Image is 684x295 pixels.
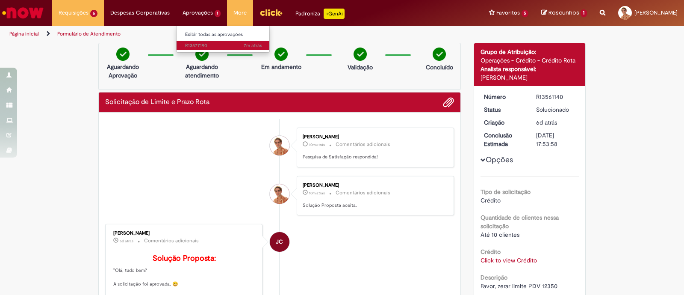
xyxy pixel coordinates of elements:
div: Operações - Crédito - Crédito Rota [481,56,579,65]
span: 6 [90,10,97,17]
span: 6d atrás [536,119,557,126]
a: Rascunhos [541,9,587,17]
p: +GenAi [324,9,345,19]
p: Validação [348,63,373,72]
b: Solução Proposta: [153,253,216,263]
img: check-circle-green.png [433,48,446,61]
div: [PERSON_NAME] [303,183,445,188]
span: Rascunhos [548,9,579,17]
p: Aguardando atendimento [181,63,223,80]
dt: Criação [478,118,530,127]
h2: Solicitação de Limite e Prazo Rota Histórico de tíquete [105,98,209,106]
div: Alrino Alves Da Silva Junior [270,136,289,155]
p: Aguardando Aprovação [102,63,144,80]
dt: Status [478,105,530,114]
div: Analista responsável: [481,65,579,73]
button: Adicionar anexos [443,97,454,108]
span: 5 [522,10,529,17]
img: check-circle-green.png [195,48,209,61]
span: 10m atrás [309,142,325,147]
span: Crédito [481,197,501,204]
b: Quantidade de clientes nessa solicitação [481,214,559,230]
div: Solucionado [536,105,576,114]
small: Comentários adicionais [144,237,199,244]
div: R13561140 [536,92,576,101]
span: Requisições [59,9,88,17]
div: Grupo de Atribuição: [481,48,579,56]
small: Comentários adicionais [336,141,390,148]
ul: Trilhas de página [6,26,450,42]
span: R13577190 [185,42,262,49]
span: 5d atrás [120,238,133,244]
a: Página inicial [9,30,39,37]
ul: Aprovações [176,26,270,53]
span: Favoritos [496,9,520,17]
span: Aprovações [183,9,213,17]
img: click_logo_yellow_360x200.png [259,6,283,19]
img: check-circle-green.png [274,48,288,61]
span: 1 [581,9,587,17]
p: Em andamento [261,63,301,71]
span: Até 10 clientes [481,231,519,238]
b: Descrição [481,274,507,281]
div: Padroniza [295,9,345,19]
span: [PERSON_NAME] [634,9,678,16]
time: 29/09/2025 14:19:12 [244,42,262,49]
div: [DATE] 17:53:58 [536,131,576,148]
time: 29/09/2025 14:16:09 [309,191,325,196]
span: Despesas Corporativas [110,9,170,17]
p: Pesquisa de Satisfação respondida! [303,154,445,161]
a: Click to view Crédito [481,256,537,264]
div: 23/09/2025 22:47:57 [536,118,576,127]
img: check-circle-green.png [354,48,367,61]
span: JC [276,232,283,252]
small: Comentários adicionais [336,189,390,197]
img: ServiceNow [1,4,45,21]
dt: Número [478,92,530,101]
div: Jonas Correia [270,232,289,252]
div: [PERSON_NAME] [113,231,256,236]
img: check-circle-green.png [116,48,130,61]
a: Formulário de Atendimento [57,30,121,37]
div: [PERSON_NAME] [481,73,579,82]
a: Exibir todas as aprovações [177,30,271,39]
span: 7m atrás [244,42,262,49]
p: Solução Proposta aceita. [303,202,445,209]
span: Favor, zerar limite PDV 12350 [481,282,557,290]
p: Concluído [426,63,453,72]
dt: Conclusão Estimada [478,131,530,148]
time: 29/09/2025 14:16:19 [309,142,325,147]
span: 1 [215,10,221,17]
b: Tipo de solicitação [481,188,531,196]
span: 10m atrás [309,191,325,196]
b: Crédito [481,248,501,256]
time: 23/09/2025 22:47:57 [536,119,557,126]
div: [PERSON_NAME] [303,134,445,140]
div: Alrino Alves Da Silva Junior [270,184,289,204]
span: More [233,9,247,17]
time: 24/09/2025 16:22:11 [120,238,133,244]
a: Aberto R13577190 : [177,41,271,51]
